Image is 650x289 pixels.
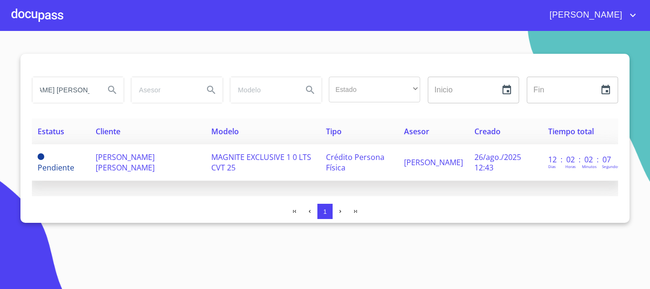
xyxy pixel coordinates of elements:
span: Estatus [38,126,64,137]
span: Pendiente [38,162,74,173]
span: Pendiente [38,153,44,160]
span: Asesor [404,126,429,137]
button: Search [101,79,124,101]
p: Minutos [582,164,597,169]
span: Crédito Persona Física [326,152,384,173]
span: 1 [323,208,326,215]
span: Creado [474,126,501,137]
span: Tipo [326,126,342,137]
span: [PERSON_NAME] [PERSON_NAME] [96,152,155,173]
div: ​ [329,77,420,102]
span: Modelo [211,126,239,137]
span: 26/ago./2025 12:43 [474,152,521,173]
span: Tiempo total [548,126,594,137]
p: Segundos [602,164,620,169]
span: [PERSON_NAME] [542,8,627,23]
p: Dias [548,164,556,169]
span: MAGNITE EXCLUSIVE 1 0 LTS CVT 25 [211,152,311,173]
input: search [32,77,97,103]
button: 1 [317,204,333,219]
p: 12 : 02 : 02 : 07 [548,154,612,165]
input: search [131,77,196,103]
p: Horas [565,164,576,169]
button: Search [200,79,223,101]
span: Cliente [96,126,120,137]
button: account of current user [542,8,639,23]
span: [PERSON_NAME] [404,157,463,168]
input: search [230,77,295,103]
button: Search [299,79,322,101]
